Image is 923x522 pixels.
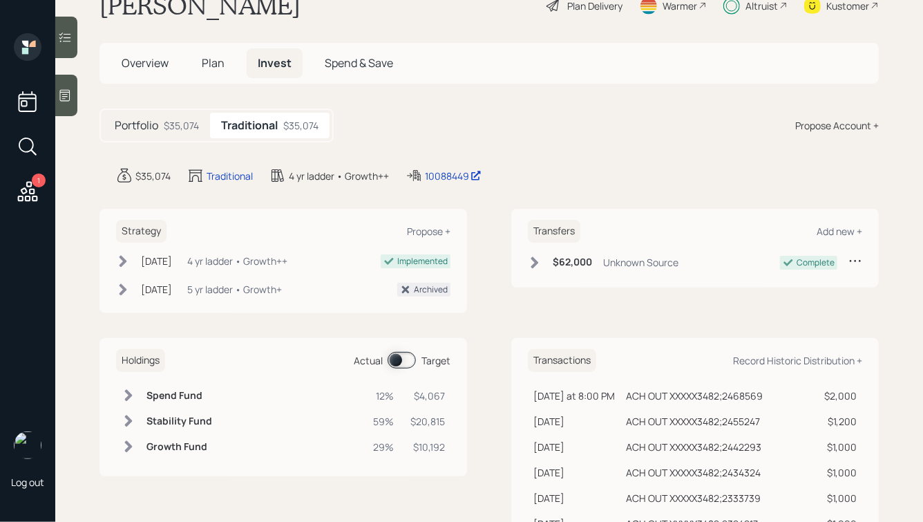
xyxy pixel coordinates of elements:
div: $2,000 [824,389,857,403]
div: 1 [32,174,46,187]
div: ACH OUT XXXXX3482;2442293 [626,440,761,454]
div: 12% [373,389,394,403]
h5: Portfolio [115,119,158,132]
div: ACH OUT XXXXX3482;2434324 [626,465,761,480]
div: $35,074 [135,169,171,183]
div: [DATE] at 8:00 PM [533,389,615,403]
div: 4 yr ladder • Growth++ [187,254,287,268]
span: Spend & Save [325,55,393,71]
div: $1,000 [824,440,857,454]
div: Propose + [407,225,450,238]
div: 4 yr ladder • Growth++ [289,169,389,183]
div: $1,200 [824,414,857,429]
div: $1,000 [824,491,857,505]
div: ACH OUT XXXXX3482;2455247 [626,414,760,429]
div: Unknown Source [603,255,678,270]
div: $35,074 [164,118,199,133]
div: $4,067 [410,389,445,403]
div: 5 yr ladder • Growth+ [187,282,282,297]
img: hunter_neumayer.jpg [14,431,41,459]
div: [DATE] [533,491,615,505]
div: $1,000 [824,465,857,480]
div: Actual [354,353,383,368]
div: Add new + [817,225,862,238]
span: Plan [202,55,225,71]
span: Overview [122,55,169,71]
div: Complete [797,257,835,269]
div: $35,074 [283,118,318,133]
div: Propose Account + [795,118,879,133]
div: Implemented [397,255,448,268]
div: [DATE] [533,465,615,480]
div: ACH OUT XXXXX3482;2468569 [626,389,763,403]
div: 59% [373,414,394,429]
div: [DATE] [141,282,172,297]
h6: Growth Fund [146,441,212,453]
div: ACH OUT XXXXX3482;2333739 [626,491,761,505]
h6: Stability Fund [146,416,212,427]
div: Record Historic Distribution + [733,354,862,367]
div: $20,815 [410,414,445,429]
div: [DATE] [141,254,172,268]
div: Log out [11,476,44,489]
h6: Holdings [116,349,165,372]
span: Invest [258,55,292,71]
h6: Spend Fund [146,390,212,402]
div: $10,192 [410,440,445,454]
h5: Traditional [221,119,278,132]
div: Target [421,353,450,368]
div: 29% [373,440,394,454]
div: [DATE] [533,440,615,454]
h6: Strategy [116,220,166,243]
div: Traditional [207,169,253,183]
h6: Transfers [528,220,580,243]
div: Archived [414,283,448,296]
div: 10088449 [425,169,482,183]
h6: Transactions [528,349,596,372]
h6: $62,000 [553,257,592,268]
div: [DATE] [533,414,615,429]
